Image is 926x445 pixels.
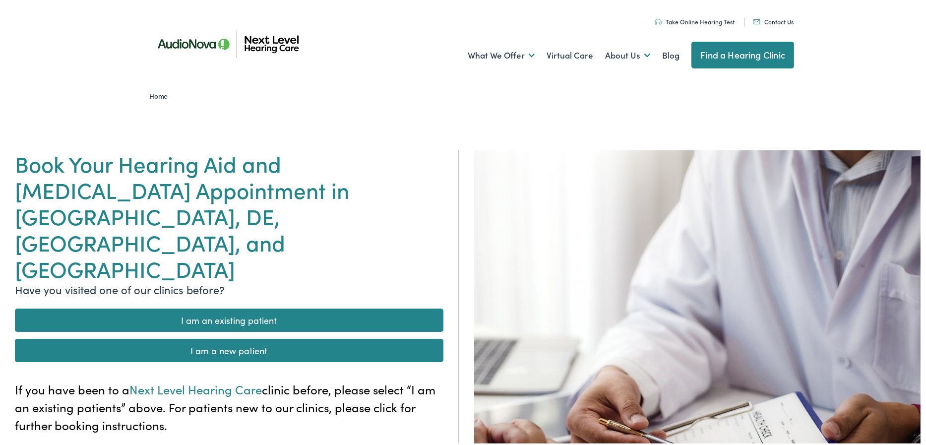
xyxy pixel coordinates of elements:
[15,307,443,330] a: I am an existing patient
[468,35,535,72] a: What We Offer
[15,148,443,279] h1: Book Your Hearing Aid and [MEDICAL_DATA] Appointment in [GEOGRAPHIC_DATA], DE, [GEOGRAPHIC_DATA],...
[662,35,679,72] a: Blog
[753,17,760,22] img: An icon representing mail communication is presented in a unique teal color.
[655,15,735,24] a: Take Online Hearing Test
[129,379,262,395] span: Next Level Hearing Care
[605,35,650,72] a: About Us
[691,40,794,66] a: Find a Hearing Clinic
[547,35,593,72] a: Virtual Care
[15,279,443,296] p: Have you visited one of our clinics before?
[149,89,173,99] a: Home
[15,379,443,432] p: If you have been to a clinic before, please select “I am an existing patients” above. For patient...
[753,15,794,24] a: Contact Us
[655,17,662,23] img: An icon symbolizing headphones, colored in teal, suggests audio-related services or features.
[15,337,443,360] a: I am a new patient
